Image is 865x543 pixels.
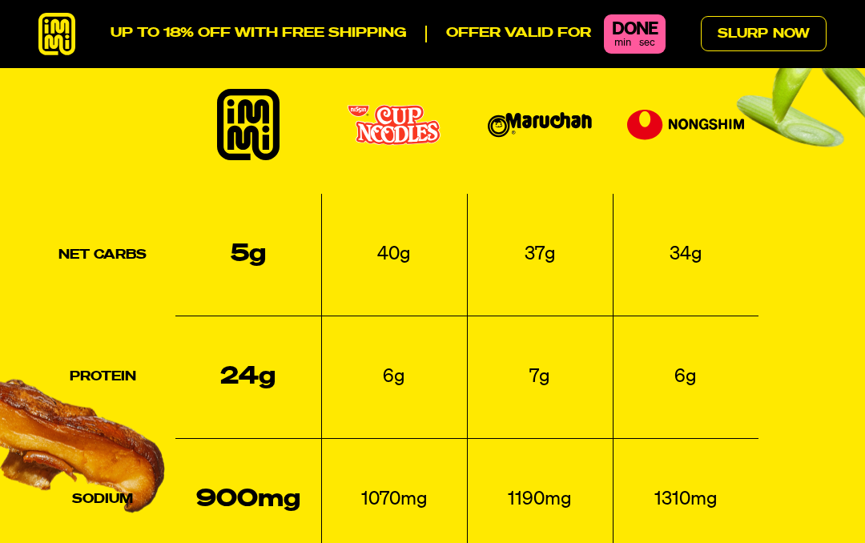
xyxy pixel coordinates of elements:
[425,26,591,42] p: Offer valid for
[467,194,613,316] td: 37g
[8,469,173,535] iframe: Marketing Popup
[627,110,744,140] img: Nongshim
[30,316,175,439] th: Protein
[175,194,321,316] td: 5g
[613,316,758,439] td: 6g
[348,104,441,146] img: Cup Noodles
[111,26,406,42] p: UP TO 18% OFF WITH FREE SHIPPING
[639,38,655,48] span: sec
[467,316,613,439] td: 7g
[612,21,658,38] div: DONE
[321,316,467,439] td: 6g
[217,89,280,161] img: immi
[701,16,827,51] a: Slurp Now
[613,194,758,316] td: 34g
[488,112,592,138] img: Maruchan
[614,38,631,48] span: min
[175,316,321,439] td: 24g
[321,194,467,316] td: 40g
[30,194,175,316] th: Net Carbs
